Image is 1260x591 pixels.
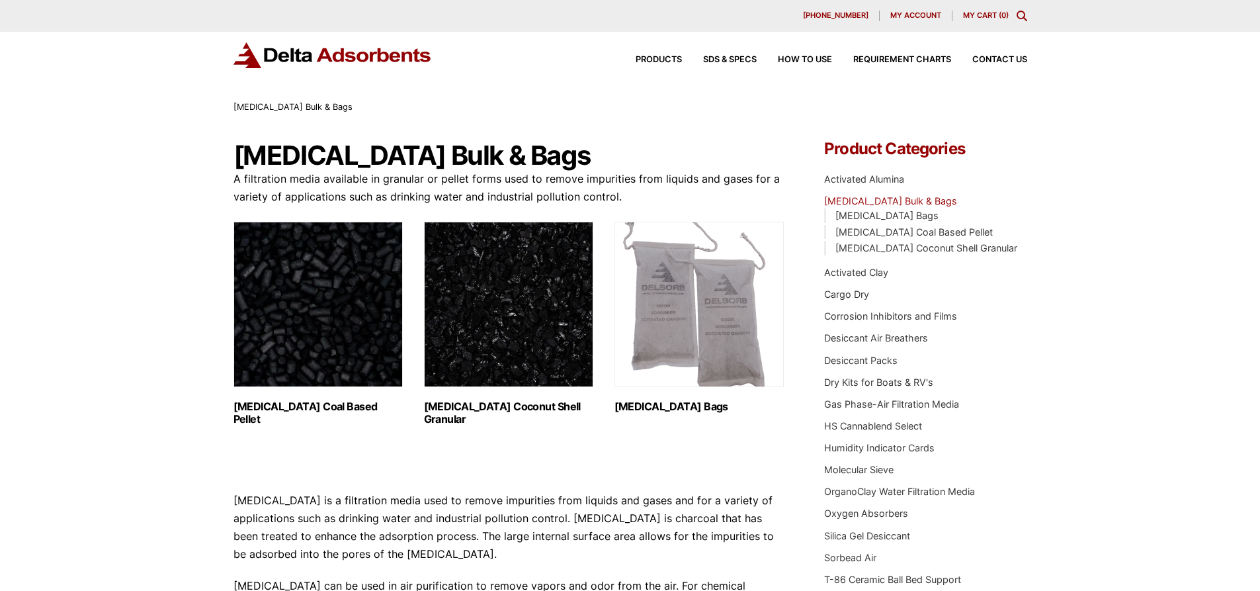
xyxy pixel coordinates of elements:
a: T-86 Ceramic Ball Bed Support [824,574,961,585]
span: Products [636,56,682,64]
a: [MEDICAL_DATA] Coal Based Pellet [835,226,993,238]
h2: [MEDICAL_DATA] Coal Based Pellet [233,400,403,426]
img: Activated Carbon Coal Based Pellet [233,222,403,387]
a: [PHONE_NUMBER] [792,11,880,21]
a: Activated Alumina [824,173,904,185]
a: Gas Phase-Air Filtration Media [824,398,959,410]
span: [MEDICAL_DATA] Bulk & Bags [233,102,353,112]
span: SDS & SPECS [703,56,757,64]
a: My account [880,11,952,21]
a: How to Use [757,56,832,64]
a: [MEDICAL_DATA] Bags [835,210,939,221]
h2: [MEDICAL_DATA] Bags [614,400,784,413]
img: Delta Adsorbents [233,42,432,68]
a: Dry Kits for Boats & RV's [824,377,933,388]
a: Visit product category Activated Carbon Coal Based Pellet [233,222,403,426]
h2: [MEDICAL_DATA] Coconut Shell Granular [424,400,593,426]
a: Desiccant Air Breathers [824,332,928,343]
p: [MEDICAL_DATA] is a filtration media used to remove impurities from liquids and gases and for a v... [233,492,785,564]
span: 0 [1001,11,1006,20]
img: Activated Carbon Coconut Shell Granular [424,222,593,387]
a: Desiccant Packs [824,355,898,366]
a: My Cart (0) [963,11,1009,20]
a: Cargo Dry [824,289,869,300]
a: Products [614,56,682,64]
p: A filtration media available in granular or pellet forms used to remove impurities from liquids a... [233,170,785,206]
h4: Product Categories [824,141,1027,157]
span: Contact Us [972,56,1027,64]
span: [PHONE_NUMBER] [803,12,868,19]
a: Sorbead Air [824,552,876,563]
a: Visit product category Activated Carbon Coconut Shell Granular [424,222,593,426]
a: Corrosion Inhibitors and Films [824,310,957,322]
a: OrganoClay Water Filtration Media [824,486,975,497]
img: Activated Carbon Bags [614,222,784,387]
a: Activated Clay [824,267,888,278]
a: Oxygen Absorbers [824,508,908,519]
a: Requirement Charts [832,56,951,64]
h1: [MEDICAL_DATA] Bulk & Bags [233,141,785,170]
a: SDS & SPECS [682,56,757,64]
a: [MEDICAL_DATA] Bulk & Bags [824,195,957,206]
a: Contact Us [951,56,1027,64]
a: [MEDICAL_DATA] Coconut Shell Granular [835,242,1017,253]
div: Toggle Modal Content [1017,11,1027,21]
a: Molecular Sieve [824,464,894,475]
a: Humidity Indicator Cards [824,442,935,453]
a: HS Cannablend Select [824,420,922,432]
span: How to Use [778,56,832,64]
a: Visit product category Activated Carbon Bags [614,222,784,413]
span: My account [890,12,941,19]
a: Silica Gel Desiccant [824,530,910,541]
span: Requirement Charts [853,56,951,64]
